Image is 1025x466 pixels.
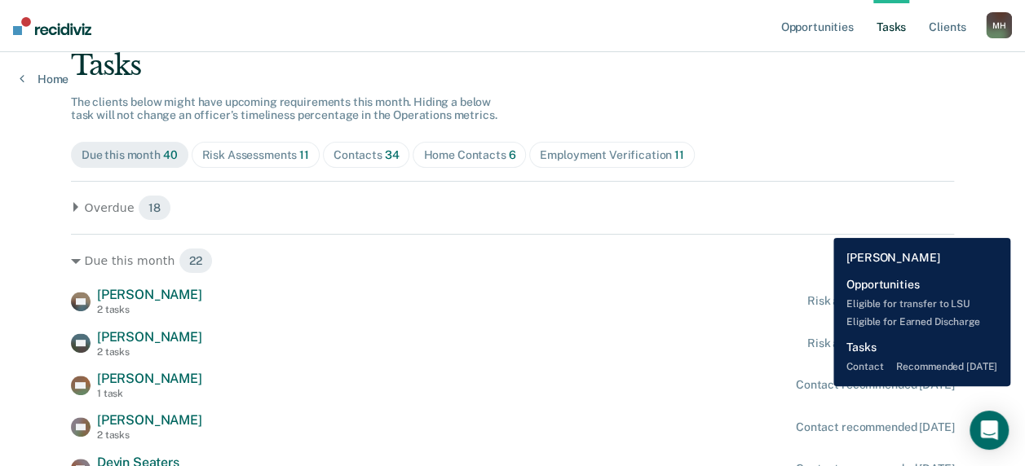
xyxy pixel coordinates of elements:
span: 18 [138,195,171,221]
span: [PERSON_NAME] [97,287,202,302]
div: Risk Assessments [202,148,309,162]
span: 40 [163,148,178,161]
span: 6 [508,148,515,161]
div: Contact recommended [DATE] [796,420,954,434]
span: The clients below might have upcoming requirements this month. Hiding a below task will not chang... [71,95,497,122]
div: 2 tasks [97,429,202,441]
div: Overdue 18 [71,195,954,221]
div: Risk assessment due [DATE] [807,336,954,350]
div: 2 tasks [97,346,202,358]
span: [PERSON_NAME] [97,412,202,428]
div: 1 task [97,388,202,399]
div: Risk assessment due [DATE] [807,294,954,308]
div: Contact recommended [DATE] [796,378,954,392]
a: Home [20,72,68,86]
div: Contacts [334,148,400,162]
button: MH [986,12,1012,38]
div: Due this month 22 [71,248,954,274]
div: Tasks [71,49,954,82]
span: 34 [385,148,400,161]
span: 11 [674,148,684,161]
div: Open Intercom Messenger [970,411,1009,450]
div: Employment Verification [540,148,683,162]
div: Home Contacts [423,148,515,162]
span: [PERSON_NAME] [97,329,202,345]
span: 11 [299,148,309,161]
span: 22 [179,248,213,274]
span: [PERSON_NAME] [97,371,202,386]
div: Due this month [82,148,178,162]
img: Recidiviz [13,17,91,35]
div: M H [986,12,1012,38]
div: 2 tasks [97,304,202,315]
